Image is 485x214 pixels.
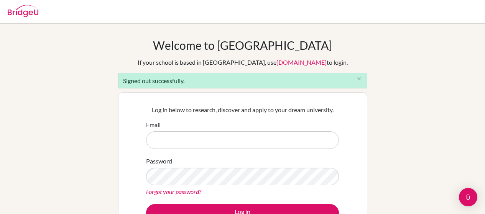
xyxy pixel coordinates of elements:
[352,73,367,85] button: Close
[459,188,477,206] div: Open Intercom Messenger
[118,73,367,88] div: Signed out successfully.
[146,157,172,166] label: Password
[8,5,38,17] img: Bridge-U
[138,58,348,67] div: If your school is based in [GEOGRAPHIC_DATA], use to login.
[146,188,201,195] a: Forgot your password?
[356,76,362,82] i: close
[146,120,161,129] label: Email
[146,105,339,114] p: Log in below to research, discover and apply to your dream university.
[153,38,332,52] h1: Welcome to [GEOGRAPHIC_DATA]
[276,59,327,66] a: [DOMAIN_NAME]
